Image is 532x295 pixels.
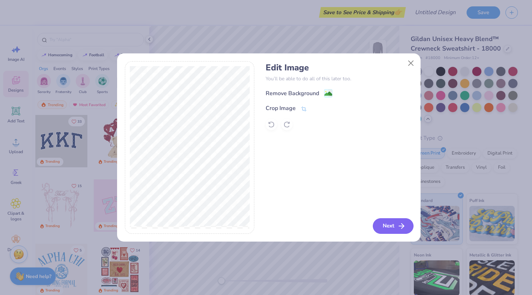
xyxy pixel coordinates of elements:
div: Remove Background [266,89,319,98]
p: You’ll be able to do all of this later too. [266,75,412,82]
div: Crop Image [266,104,296,112]
button: Close [404,56,417,70]
button: Next [373,218,414,234]
h4: Edit Image [266,63,412,73]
